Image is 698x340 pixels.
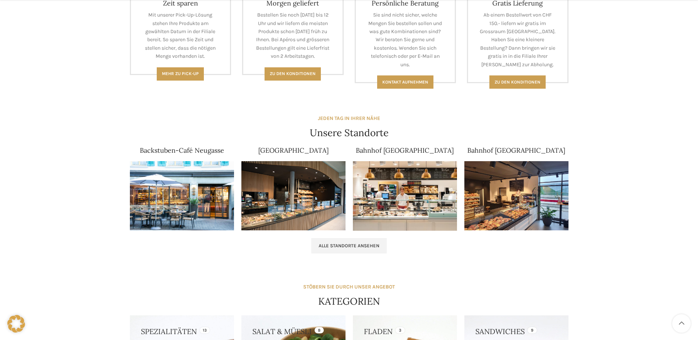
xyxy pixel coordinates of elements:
[318,114,380,123] div: JEDEN TAG IN IHRER NÄHE
[319,243,379,249] span: Alle Standorte ansehen
[672,314,691,333] a: Scroll to top button
[270,71,316,76] span: Zu den Konditionen
[382,79,428,85] span: Kontakt aufnehmen
[311,238,387,254] a: Alle Standorte ansehen
[303,283,395,291] div: STÖBERN SIE DURCH UNSER ANGEBOT
[310,126,389,139] h4: Unsere Standorte
[356,146,454,155] a: Bahnhof [GEOGRAPHIC_DATA]
[162,71,199,76] span: Mehr zu Pick-Up
[254,11,332,60] p: Bestellen Sie noch [DATE] bis 12 Uhr und wir liefern die meisten Produkte schon [DATE] früh zu Ih...
[467,146,565,155] a: Bahnhof [GEOGRAPHIC_DATA]
[489,75,546,89] a: Zu den konditionen
[157,67,204,81] a: Mehr zu Pick-Up
[377,75,433,89] a: Kontakt aufnehmen
[318,295,380,308] h4: KATEGORIEN
[367,11,444,69] p: Sie sind nicht sicher, welche Mengen Sie bestellen sollen und was gute Kombinationen sind? Wir be...
[479,11,556,69] p: Ab einem Bestellwert von CHF 150.- liefern wir gratis im Grossraum [GEOGRAPHIC_DATA]. Haben Sie e...
[142,11,219,60] p: Mit unserer Pick-Up-Lösung stehen Ihre Produkte am gewählten Datum in der Filiale bereit. So spar...
[495,79,541,85] span: Zu den konditionen
[258,146,329,155] a: [GEOGRAPHIC_DATA]
[140,146,224,155] a: Backstuben-Café Neugasse
[265,67,321,81] a: Zu den Konditionen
